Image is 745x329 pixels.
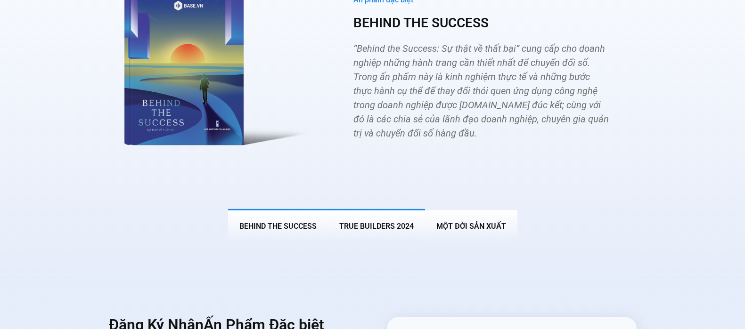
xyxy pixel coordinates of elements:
[239,222,317,231] span: BEHIND THE SUCCESS
[353,41,609,140] p: “Behind the Success: Sự thật về thất bại“ cung cấp cho doanh nghiệp những hành trang cần thiết nh...
[353,15,609,32] h3: BEHIND THE SUCCESS
[436,222,506,231] span: MỘT ĐỜI SẢN XUẤT
[339,222,414,231] span: True Builders 2024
